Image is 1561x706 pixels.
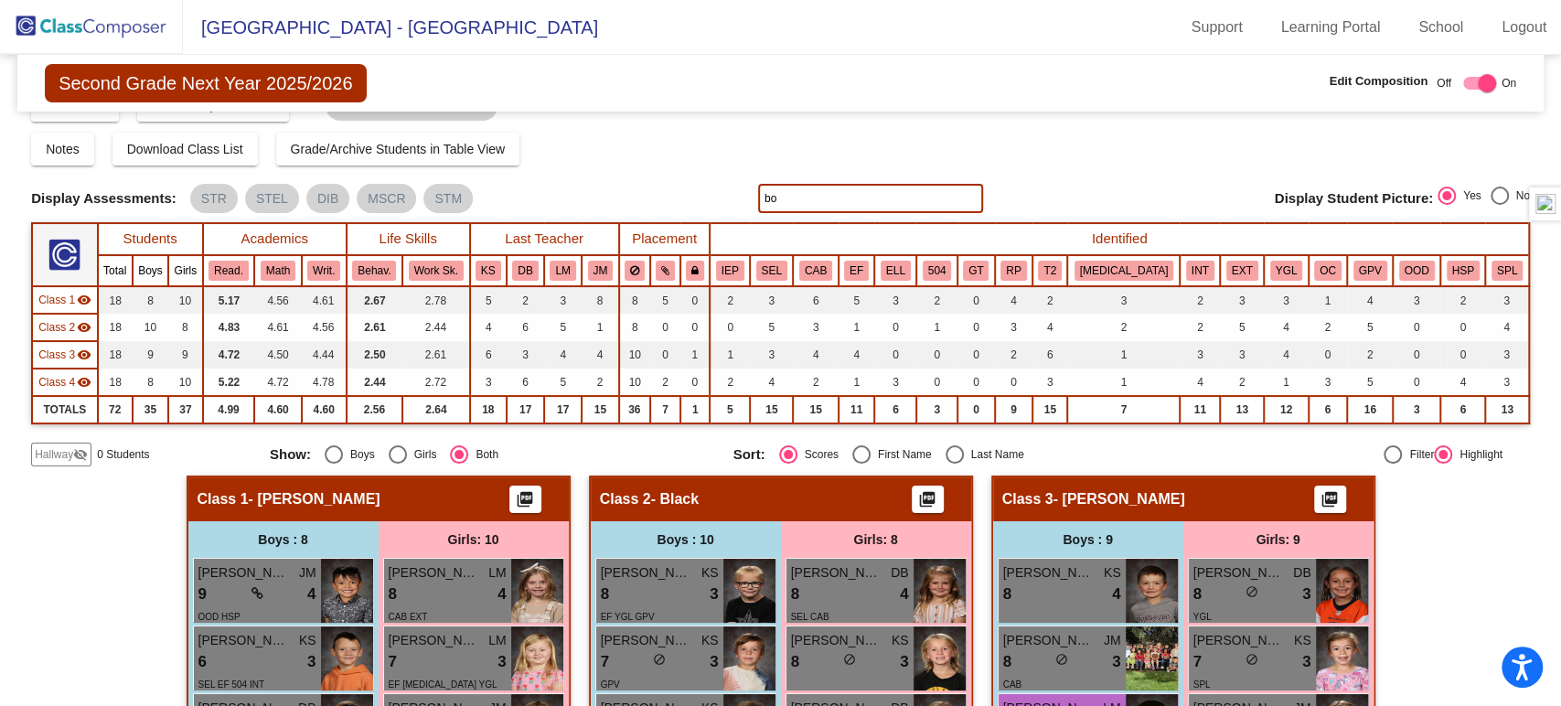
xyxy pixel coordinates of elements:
div: Girls: 10 [379,521,569,558]
mat-chip: STEL [245,184,299,213]
td: 4.56 [254,286,301,314]
th: MTSS Tier 2 [1032,255,1067,286]
button: Read. [208,261,249,281]
a: School [1404,13,1478,42]
td: 2.44 [402,314,470,341]
td: 0 [1440,314,1485,341]
td: 4.60 [254,396,301,423]
span: Hallway [35,446,73,463]
td: 8 [582,286,618,314]
td: 9 [133,341,168,369]
mat-radio-group: Select an option [270,445,720,464]
td: 3 [1220,286,1264,314]
td: 1 [680,341,710,369]
a: Learning Portal [1267,13,1395,42]
input: Search... [758,184,983,213]
button: DB [512,261,538,281]
button: CAB [799,261,832,281]
button: Download Class List [112,133,258,166]
mat-icon: visibility_off [73,447,88,462]
td: 0 [957,396,995,423]
mat-icon: picture_as_pdf [1319,490,1341,516]
mat-radio-group: Select an option [1438,187,1530,210]
span: Class 3 [38,347,75,363]
button: INT [1186,261,1214,281]
td: 6 [507,314,544,341]
button: GPV [1353,261,1387,281]
td: 2.61 [402,341,470,369]
button: OOD [1399,261,1435,281]
td: 3 [544,286,582,314]
button: RP [1000,261,1026,281]
td: 0 [680,369,710,396]
th: Keep away students [619,255,650,286]
td: 2.72 [402,369,470,396]
th: Jamie Mahaffey [582,255,618,286]
td: 3 [874,369,916,396]
td: 9 [995,396,1032,423]
span: Sort: [733,446,765,463]
td: 5 [470,286,507,314]
td: 4.60 [302,396,347,423]
td: Hidden teacher - Black [32,314,97,341]
th: Introvert [1180,255,1220,286]
span: Off [1437,75,1451,91]
th: 504 Plan [916,255,957,286]
button: YGL [1270,261,1303,281]
td: 2.50 [347,341,402,369]
td: 9 [168,341,202,369]
span: Show: [270,446,311,463]
td: 8 [619,286,650,314]
button: Writ. [307,261,340,281]
button: EXT [1226,261,1258,281]
td: 3 [1309,369,1347,396]
th: MTSS Tier 3 [1067,255,1180,286]
td: 16 [1347,396,1393,423]
td: 0 [874,341,916,369]
span: Download Class List [127,142,243,156]
span: [GEOGRAPHIC_DATA] - [GEOGRAPHIC_DATA] [183,13,598,42]
div: Boys [343,446,375,463]
button: Behav. [352,261,396,281]
th: Keep with students [650,255,680,286]
td: 2 [1032,286,1067,314]
button: KS [476,261,501,281]
td: 2 [710,286,750,314]
td: 0 [957,314,995,341]
span: JM [299,563,316,583]
td: 2 [507,286,544,314]
td: 10 [168,369,202,396]
td: 11 [839,396,875,423]
td: 6 [470,341,507,369]
td: 3 [1393,286,1440,314]
button: LM [550,261,575,281]
span: Class 2 [38,319,75,336]
span: Class 4 [38,374,75,390]
td: 3 [1180,341,1220,369]
td: 12 [1264,396,1309,423]
button: IEP [716,261,744,281]
td: 4.44 [302,341,347,369]
span: Edit Composition [1329,72,1427,91]
td: 2 [1067,314,1180,341]
mat-icon: visibility [77,375,91,390]
td: 4 [470,314,507,341]
td: 8 [133,369,168,396]
td: 5.22 [203,369,255,396]
td: 6 [874,396,916,423]
th: Identified [710,223,1529,255]
th: Executive Function Support [839,255,875,286]
td: 35 [133,396,168,423]
td: 4 [750,369,793,396]
td: 2.61 [347,314,402,341]
td: 0 [1393,341,1440,369]
td: 36 [619,396,650,423]
td: 15 [750,396,793,423]
td: 4.99 [203,396,255,423]
td: 0 [957,369,995,396]
td: 4 [1032,314,1067,341]
div: Girls: 9 [1183,521,1374,558]
td: 10 [619,369,650,396]
th: Gifted and Talented [957,255,995,286]
span: Class 2 [600,490,651,508]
